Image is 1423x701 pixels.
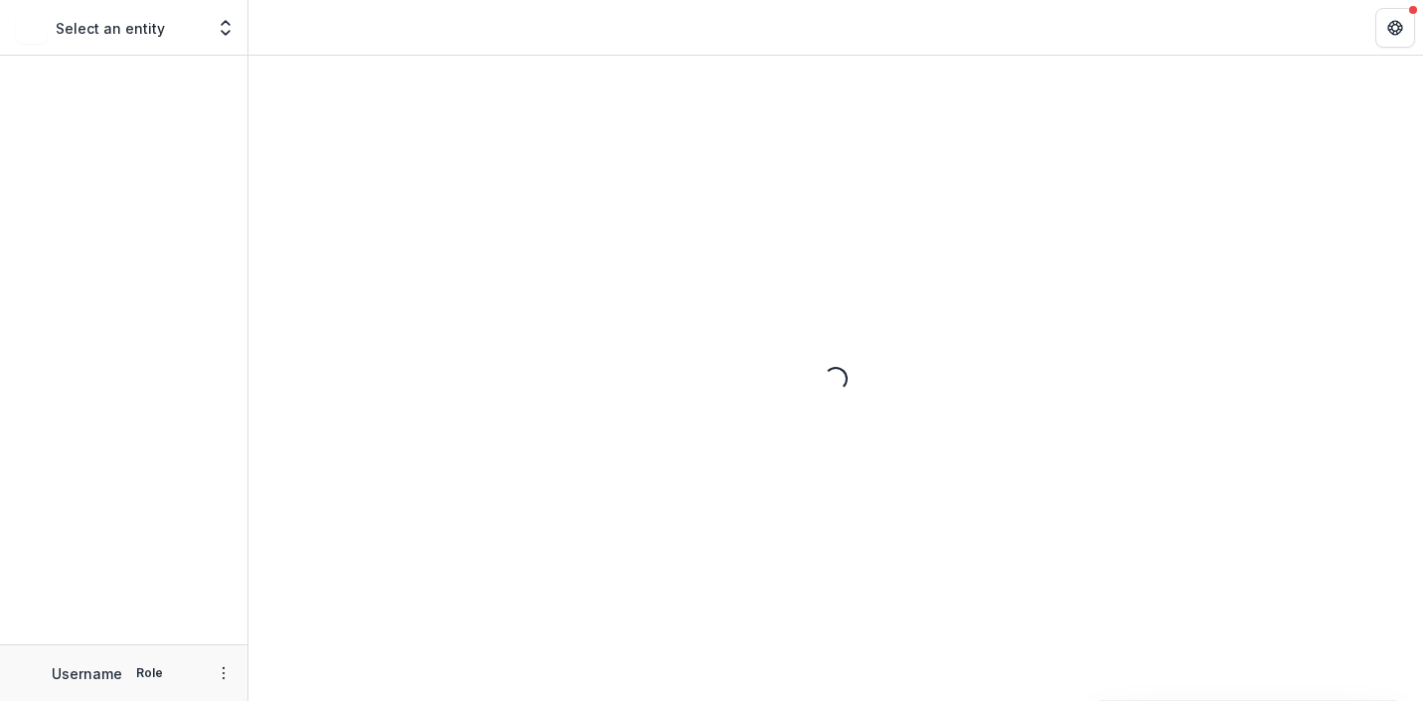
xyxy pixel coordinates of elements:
[56,18,165,39] p: Select an entity
[130,664,169,682] p: Role
[212,661,236,685] button: More
[212,8,239,48] button: Open entity switcher
[52,663,122,684] p: Username
[1375,8,1415,48] button: Get Help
